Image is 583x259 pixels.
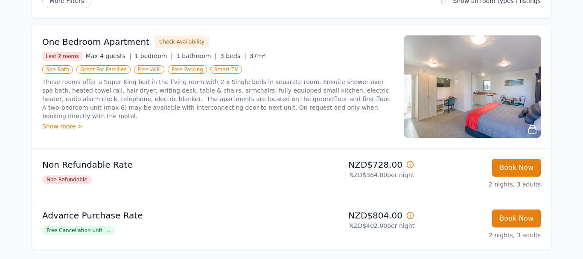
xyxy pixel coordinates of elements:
[42,226,114,235] span: Free Cancellation until ...
[421,231,541,239] p: 2 nights, 3 adults
[176,52,217,59] span: 1 bathroom |
[42,122,394,131] div: Show more >
[492,210,541,227] button: Book Now
[42,210,288,221] p: Advance Purchase Rate
[168,65,207,74] span: Free Parking
[492,159,541,177] button: Book Now
[220,52,246,59] span: 3 beds |
[86,52,131,59] span: Max 4 guests |
[295,210,414,221] p: NZD$804.00
[42,159,288,171] p: Non Refundable Rate
[76,65,130,74] span: Great For Families
[295,159,414,171] p: NZD$728.00
[42,52,82,61] span: Last 2 rooms
[134,65,165,74] span: Free WiFi
[210,65,242,74] span: Smart TV
[42,78,394,120] p: These rooms offer a Super King bed in the living room with 2 x Single beds in separate room. Ensu...
[134,52,173,59] span: 1 bedroom |
[42,36,149,48] h3: One Bedroom Apartment
[154,35,209,48] button: Check Availability
[295,221,414,230] p: NZD$402.00 per night
[295,171,414,179] p: NZD$364.00 per night
[421,180,541,189] p: 2 nights, 3 adults
[42,175,92,184] span: Non Refundable
[42,65,73,74] span: Spa Bath
[250,52,265,59] span: 37m²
